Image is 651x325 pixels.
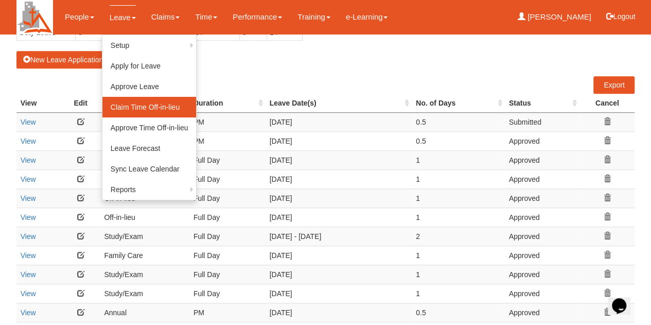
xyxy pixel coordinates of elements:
[21,213,36,221] a: View
[189,112,266,131] td: PM
[61,94,100,113] th: Edit
[412,265,505,284] td: 1
[102,179,197,200] a: Reports
[100,227,189,246] td: Study/Exam
[21,175,36,183] a: View
[505,246,579,265] td: Approved
[21,309,36,317] a: View
[189,265,266,284] td: Full Day
[100,303,189,322] td: Annual
[266,94,412,113] th: Leave Date(s) : activate to sort column ascending
[21,270,36,279] a: View
[266,131,412,150] td: [DATE]
[21,118,36,126] a: View
[505,131,579,150] td: Approved
[189,208,266,227] td: Full Day
[505,208,579,227] td: Approved
[189,131,266,150] td: PM
[21,156,36,164] a: View
[266,112,412,131] td: [DATE]
[346,5,388,29] a: e-Learning
[100,265,189,284] td: Study/Exam
[189,189,266,208] td: Full Day
[102,97,197,117] a: Claim Time Off-in-lieu
[412,169,505,189] td: 1
[21,232,36,241] a: View
[21,251,36,260] a: View
[102,35,197,56] a: Setup
[233,5,282,29] a: Performance
[599,4,643,29] button: Logout
[21,137,36,145] a: View
[100,131,189,150] td: Family Care
[266,265,412,284] td: [DATE]
[505,227,579,246] td: Approved
[505,169,579,189] td: Approved
[21,289,36,298] a: View
[505,94,579,113] th: Status : activate to sort column ascending
[102,138,197,159] a: Leave Forecast
[412,131,505,150] td: 0.5
[100,169,189,189] td: Off-in-lieu
[21,194,36,202] a: View
[412,227,505,246] td: 2
[100,112,189,131] td: Family Care
[266,189,412,208] td: [DATE]
[189,284,266,303] td: Full Day
[505,112,579,131] td: Submitted
[102,159,197,179] a: Sync Leave Calendar
[195,5,217,29] a: Time
[412,284,505,303] td: 1
[100,189,189,208] td: Off-in-lieu
[16,51,110,69] button: New Leave Application
[266,208,412,227] td: [DATE]
[593,76,635,94] a: Export
[608,284,641,315] iframe: chat widget
[189,303,266,322] td: PM
[412,246,505,265] td: 1
[412,189,505,208] td: 1
[151,5,180,29] a: Claims
[100,208,189,227] td: Off-in-lieu
[16,94,61,113] th: View
[100,284,189,303] td: Study/Exam
[505,303,579,322] td: Approved
[189,94,266,113] th: Duration : activate to sort column ascending
[102,76,197,97] a: Approve Leave
[65,5,94,29] a: People
[266,150,412,169] td: [DATE]
[518,5,591,29] a: [PERSON_NAME]
[505,150,579,169] td: Approved
[110,5,136,29] a: Leave
[266,227,412,246] td: [DATE] - [DATE]
[100,94,189,113] th: Leave Type : activate to sort column ascending
[100,150,189,169] td: Off-in-lieu
[297,5,330,29] a: Training
[102,117,197,138] a: Approve Time Off-in-lieu
[189,246,266,265] td: Full Day
[266,246,412,265] td: [DATE]
[505,189,579,208] td: Approved
[412,303,505,322] td: 0.5
[189,150,266,169] td: Full Day
[505,284,579,303] td: Approved
[266,284,412,303] td: [DATE]
[412,150,505,169] td: 1
[189,227,266,246] td: Full Day
[412,208,505,227] td: 1
[100,246,189,265] td: Family Care
[412,112,505,131] td: 0.5
[266,169,412,189] td: [DATE]
[505,265,579,284] td: Approved
[102,56,197,76] a: Apply for Leave
[579,94,635,113] th: Cancel
[266,303,412,322] td: [DATE]
[189,169,266,189] td: Full Day
[412,94,505,113] th: No. of Days : activate to sort column ascending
